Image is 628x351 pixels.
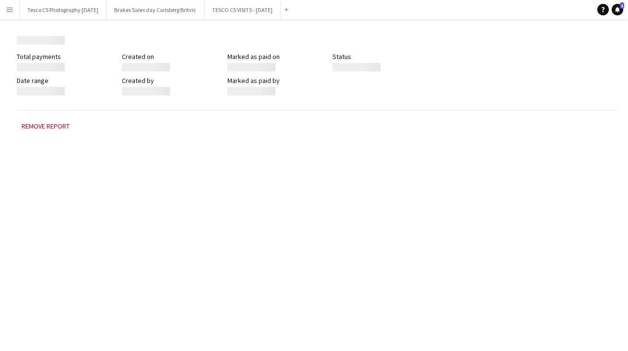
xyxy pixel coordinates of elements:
div: Created by [122,76,222,85]
span: 1 [620,2,624,9]
a: 1 [612,4,623,15]
div: Created on [122,52,222,61]
button: TESCO CS VISITS - [DATE] [204,0,281,19]
div: Total payments [17,52,117,61]
div: Marked as paid by [227,76,328,85]
div: Marked as paid on [227,52,328,61]
div: Date range [17,76,117,85]
button: Brakes Sales day Carlsberg Britvic [107,0,204,19]
button: Tesco CS Photography [DATE] [20,0,107,19]
button: Remove report [17,120,74,132]
div: Status [332,52,433,61]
